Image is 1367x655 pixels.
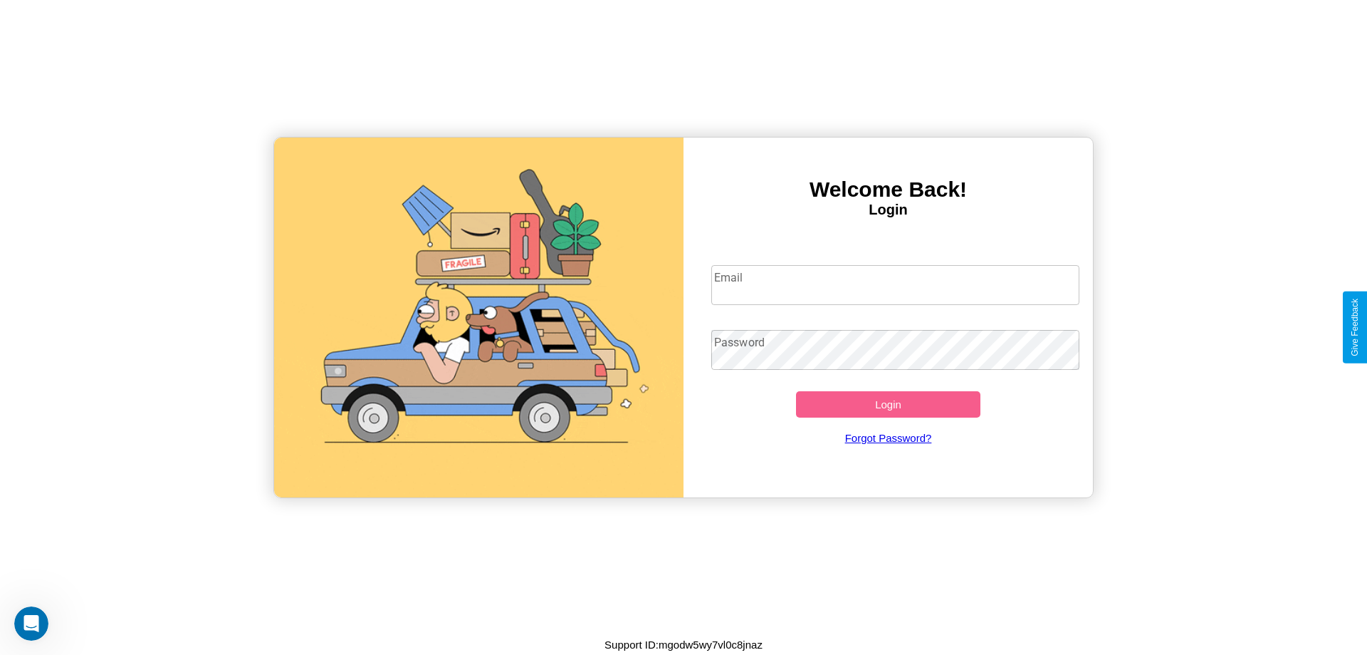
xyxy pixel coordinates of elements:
h4: Login [683,202,1093,218]
h3: Welcome Back! [683,177,1093,202]
button: Login [796,391,980,418]
p: Support ID: mgodw5wy7vl0c8jnaz [604,635,763,654]
a: Forgot Password? [704,418,1073,458]
img: gif [274,138,683,497]
iframe: Intercom live chat [14,607,48,641]
div: Give Feedback [1350,299,1360,356]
